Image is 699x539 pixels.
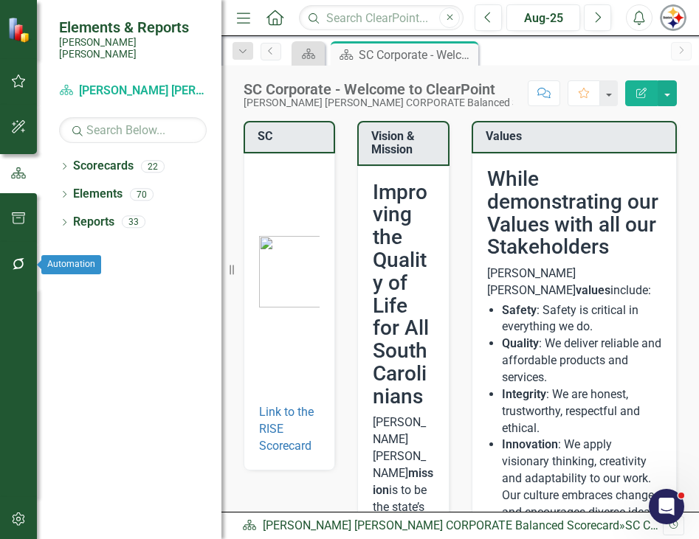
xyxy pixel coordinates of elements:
strong: Quality [502,336,539,350]
strong: mission [373,466,433,497]
button: Aug-25 [506,4,580,31]
p: [PERSON_NAME] [PERSON_NAME] include: [487,265,662,299]
span: Elements & Reports [59,18,207,36]
h3: SC [258,130,326,143]
li: : Safety is critical in everything we do. [502,302,662,336]
li: : We apply visionary thinking, creativity and adaptability to our work. Our culture embraces chan... [502,437,662,521]
strong: Safety [502,303,537,317]
input: Search ClearPoint... [299,5,464,31]
a: Scorecards [73,158,134,175]
a: Link to the RISE Scorecard [259,405,314,453]
div: 33 [122,216,145,229]
h2: While demonstrating our Values with all our Stakeholders [487,168,662,259]
div: Aug-25 [512,10,575,27]
input: Search Below... [59,117,207,143]
h3: Values [486,130,669,143]
div: [PERSON_NAME] [PERSON_NAME] CORPORATE Balanced Scorecard [244,97,513,108]
div: » [242,518,663,535]
h2: Improving the Quality of Life for All South Carolinians [373,181,433,408]
div: 70 [130,188,154,201]
a: Elements [73,186,123,203]
div: SC Corporate - Welcome to ClearPoint [359,46,475,64]
strong: Innovation [502,437,558,451]
h3: Vision & Mission [371,130,440,156]
strong: values [576,283,610,297]
div: 22 [141,160,165,173]
a: Reports [73,214,114,231]
iframe: Intercom live chat [649,489,684,524]
a: [PERSON_NAME] [PERSON_NAME] CORPORATE Balanced Scorecard [59,83,207,100]
div: SC Corporate - Welcome to ClearPoint [244,81,513,97]
img: ClearPoint Strategy [7,16,33,42]
small: [PERSON_NAME] [PERSON_NAME] [59,36,207,60]
div: Automation [41,255,101,274]
li: : We deliver reliable and affordable products and services. [502,335,662,386]
img: Cambria Fayall [660,4,686,31]
a: [PERSON_NAME] [PERSON_NAME] CORPORATE Balanced Scorecard [263,518,619,532]
strong: Integrity [502,387,546,401]
li: : We are honest, trustworthy, respectful and ethical. [502,386,662,437]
